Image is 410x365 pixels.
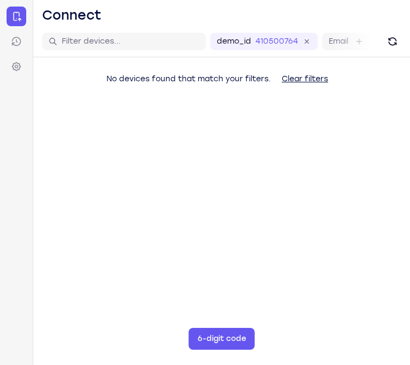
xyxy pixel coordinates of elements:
h1: Connect [42,7,102,24]
label: Email [329,36,348,47]
button: Refresh [384,33,401,50]
input: Filter devices... [62,36,199,47]
a: Settings [7,57,26,76]
a: Sessions [7,32,26,51]
button: 6-digit code [189,328,255,350]
span: No devices found that match your filters. [106,74,271,83]
button: Clear filters [273,68,337,90]
a: Connect [7,7,26,26]
label: demo_id [217,36,251,47]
